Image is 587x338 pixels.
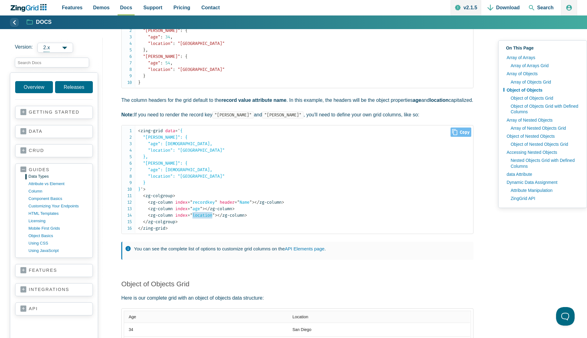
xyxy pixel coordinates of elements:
a: ZingChart Logo. Click to return to the homepage [10,4,50,12]
a: Object of Nested Objects Grid [507,140,582,148]
a: integrations [20,287,88,293]
span: "location" [148,67,173,72]
span: = [188,200,190,205]
span: 34 [165,34,170,40]
span: > [244,213,247,218]
a: data Attribute [503,170,582,178]
span: > [215,213,217,218]
code: "[PERSON_NAME]" [212,111,254,119]
a: features [20,267,88,274]
span: " [200,206,202,211]
span: } [143,73,145,79]
a: HTML templates [28,210,88,217]
span: , [170,60,173,66]
span: data [165,128,175,133]
span: zg-column [217,213,244,218]
a: Dynamic Data Assignment [503,178,582,186]
a: API Elements page [285,246,324,251]
span: { [185,54,188,59]
span: Pricing [174,3,190,12]
span: > [143,187,145,192]
span: : [160,60,163,66]
a: column [28,188,88,195]
span: "age" [148,34,160,40]
a: data types [28,173,88,180]
span: "[PERSON_NAME]" [143,54,180,59]
span: , [145,47,148,53]
span: zg-colgroup [143,219,175,224]
span: " [237,200,240,205]
strong: Note: [121,112,134,117]
span: < [143,193,145,198]
span: </ [138,226,143,231]
span: Support [143,3,162,12]
span: : [160,34,163,40]
p: The column headers for the grid default to the . In this example, the headers will be the object ... [121,96,473,104]
span: Contact [201,3,220,12]
a: getting started [20,109,88,115]
span: Docs [120,3,132,12]
span: > [282,200,284,205]
span: " [249,200,252,205]
span: = [175,128,178,133]
span: Demos [93,3,110,12]
span: "location" [148,41,173,46]
a: guides [20,167,88,173]
a: Array of Objects Grid [507,78,582,86]
a: data [20,128,88,135]
span: zg-colgroup [143,193,173,198]
span: Version: [15,43,33,53]
span: zing-grid [138,128,163,133]
span: } [138,80,140,85]
a: Object of Objects [503,86,582,94]
span: > [165,226,168,231]
code: "[PERSON_NAME]" [262,111,304,119]
span: " [190,206,192,211]
span: { "[PERSON_NAME]": { "age": [DEMOGRAPHIC_DATA], "location": "[GEOGRAPHIC_DATA]" }, "[PERSON_NAME]... [138,128,225,192]
span: "age" [148,60,160,66]
a: Object of Nested Objects [503,132,582,140]
span: > [252,200,254,205]
span: </ [217,213,222,218]
span: "[GEOGRAPHIC_DATA]" [178,67,225,72]
strong: Docs [36,19,52,25]
span: header [220,200,235,205]
span: = [188,206,190,211]
span: > [173,193,175,198]
span: > [232,206,235,211]
a: Array of Arrays Grid [507,62,582,70]
span: , [170,34,173,40]
span: < [138,128,140,133]
a: Array of Arrays [503,54,582,62]
a: using JavaScript [28,247,88,254]
a: Object of Objects Grid [121,280,189,288]
a: Docs [27,19,52,26]
span: " [215,200,217,205]
a: component basics [28,195,88,202]
span: Name [235,200,252,205]
span: location [188,213,215,218]
span: { [185,28,188,33]
span: < [148,213,150,218]
a: using CSS [28,240,88,247]
span: < [148,200,150,205]
span: zing-grid [138,226,165,231]
span: zg-column [205,206,232,211]
span: : [180,54,183,59]
span: index [175,213,188,218]
span: zg-column [148,206,173,211]
strong: age [413,97,421,103]
span: index [175,206,188,211]
span: : [173,67,175,72]
span: </ [254,200,259,205]
span: = [188,213,190,218]
a: Object of Objects Grid with Defined Columns [507,102,582,116]
span: age [188,206,202,211]
span: </ [143,219,148,224]
a: Object of Objects Grid [507,94,582,102]
span: = [235,200,237,205]
strong: record value attribute name [222,97,287,103]
a: Array of Nested Objects [503,116,582,124]
a: crud [20,148,88,154]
